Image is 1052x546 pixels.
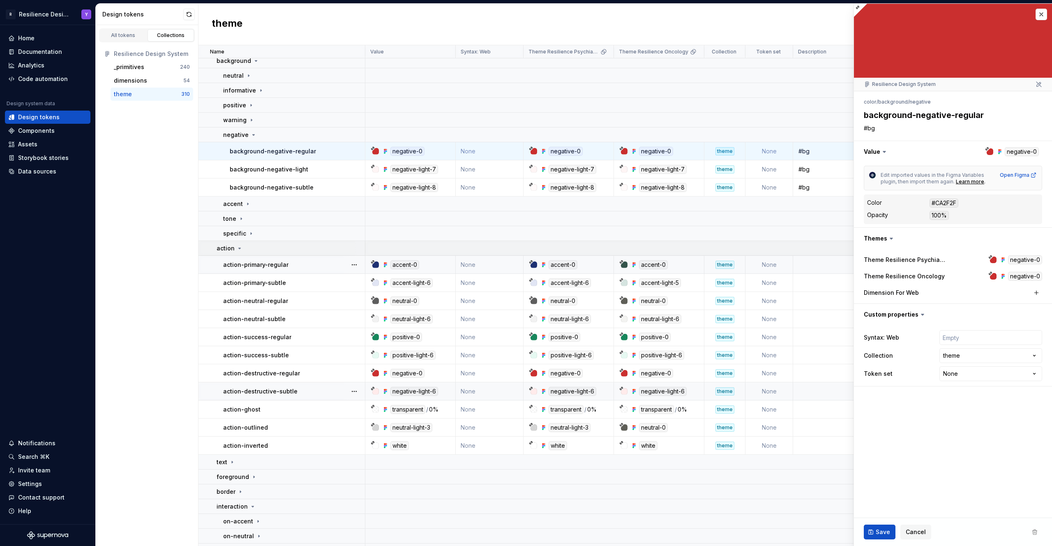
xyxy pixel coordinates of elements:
[18,480,42,488] div: Settings
[18,439,55,447] div: Notifications
[864,352,893,360] label: Collection
[745,346,793,364] td: None
[549,278,591,287] div: accent-light-6
[390,387,438,396] div: negative-light-6
[19,10,72,19] div: Resilience Design System
[390,315,433,324] div: neutral-light-6
[715,423,734,432] div: theme
[639,405,674,414] div: transparent
[18,61,44,69] div: Analytics
[6,9,16,19] div: R
[864,333,899,342] label: Syntax: Web
[223,423,268,432] p: action-outlined
[867,211,888,219] div: Opacity
[584,405,586,414] div: /
[390,405,425,414] div: transparent
[745,292,793,310] td: None
[639,296,668,305] div: neutral-0
[212,17,242,32] h2: theme
[5,151,90,164] a: Storybook stories
[456,382,524,400] td: None
[18,34,35,42] div: Home
[549,147,583,156] div: negative-0
[639,369,673,378] div: negative-0
[745,382,793,400] td: None
[111,60,193,74] button: _primitives240
[223,369,300,377] p: action-destructive-regular
[217,473,249,481] p: foreground
[18,75,68,83] div: Code automation
[7,100,55,107] div: Design system data
[745,256,793,274] td: None
[794,165,874,174] div: #bg
[429,405,438,414] div: 0%
[114,50,190,58] div: Resilience Design System
[5,124,90,137] a: Components
[456,328,524,346] td: None
[549,405,584,414] div: transparent
[619,49,688,55] p: Theme Resilience Oncology
[745,142,793,160] td: None
[715,147,734,155] div: theme
[5,504,90,518] button: Help
[456,437,524,455] td: None
[1008,272,1042,281] div: negative-0
[864,256,946,264] label: Theme Resilience Psychiatry
[390,369,424,378] div: negative-0
[223,86,256,95] p: informative
[217,502,248,511] p: interaction
[639,165,687,174] div: negative-light-7
[639,278,681,287] div: accent-light-5
[715,315,734,323] div: theme
[18,113,60,121] div: Design tokens
[549,333,580,342] div: positive-0
[5,165,90,178] a: Data sources
[678,405,687,414] div: 0%
[862,123,1040,134] textarea: #bg
[675,405,677,414] div: /
[5,491,90,504] button: Contact support
[18,493,65,502] div: Contact support
[715,405,734,414] div: theme
[180,64,190,70] div: 240
[930,211,949,220] div: 100%
[150,32,191,39] div: Collections
[909,99,931,105] li: negative
[223,261,288,269] p: action-primary-regular
[864,370,893,378] label: Token set
[549,296,577,305] div: neutral-0
[217,244,235,252] p: action
[864,81,936,88] div: Resilience Design System
[712,49,736,55] p: Collection
[426,405,428,414] div: /
[18,140,37,148] div: Assets
[876,528,890,536] span: Save
[794,147,874,155] div: #bg
[18,127,55,135] div: Components
[715,369,734,377] div: theme
[103,32,144,39] div: All tokens
[639,260,668,269] div: accent-0
[877,99,878,105] li: /
[984,178,985,185] span: .
[5,59,90,72] a: Analytics
[639,441,657,450] div: white
[223,405,261,414] p: action-ghost
[27,531,68,539] a: Supernova Logo
[1000,172,1037,178] a: Open Figma
[111,88,193,101] button: theme310
[549,183,596,192] div: negative-light-8
[587,405,597,414] div: 0%
[223,333,291,341] p: action-success-regular
[223,351,289,359] p: action-success-subtle
[390,296,419,305] div: neutral-0
[181,91,190,97] div: 310
[745,437,793,455] td: None
[956,178,984,185] a: Learn more
[745,178,793,197] td: None
[715,279,734,287] div: theme
[183,77,190,84] div: 54
[456,419,524,437] td: None
[456,364,524,382] td: None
